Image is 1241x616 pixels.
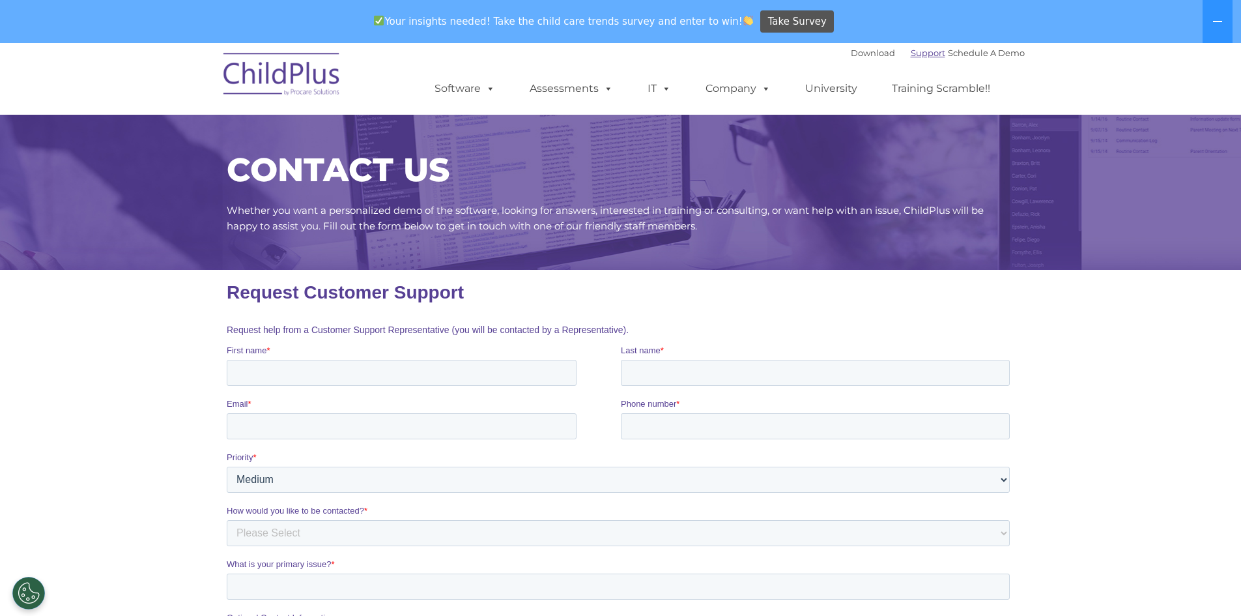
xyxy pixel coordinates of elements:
a: Company [692,76,784,102]
span: CONTACT US [227,150,449,190]
a: Download [851,48,895,58]
a: Take Survey [760,10,834,33]
font: | [851,48,1025,58]
a: Schedule A Demo [948,48,1025,58]
span: Take Survey [768,10,827,33]
a: Training Scramble!! [879,76,1003,102]
a: Software [421,76,508,102]
span: Whether you want a personalized demo of the software, looking for answers, interested in training... [227,204,984,232]
a: Assessments [517,76,626,102]
button: Cookies Settings [12,577,45,609]
a: University [792,76,870,102]
img: ChildPlus by Procare Solutions [217,44,347,109]
a: IT [635,76,684,102]
a: Support [911,48,945,58]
